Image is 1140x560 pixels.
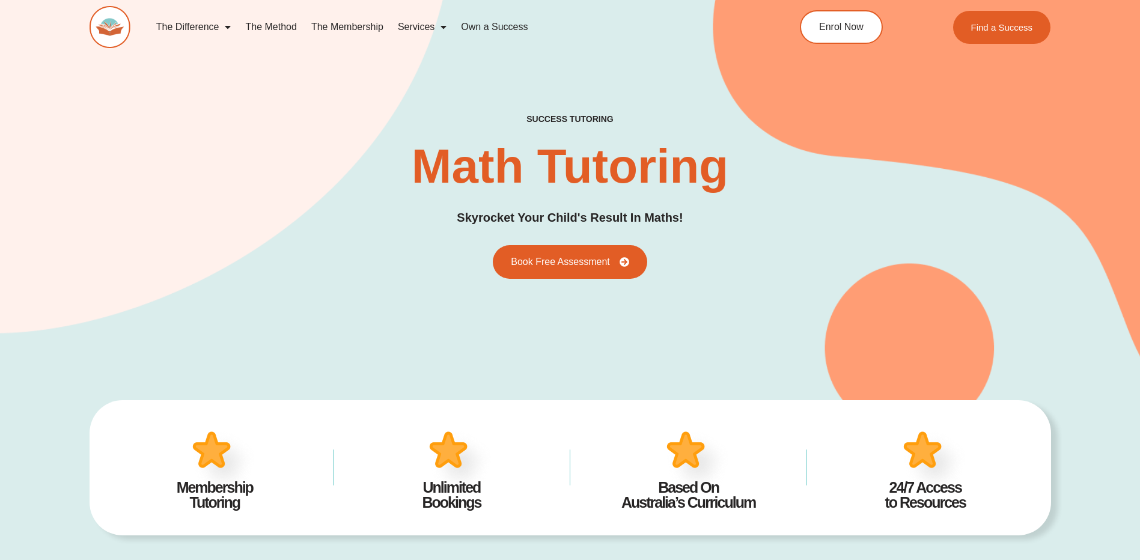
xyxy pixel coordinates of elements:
[457,208,683,227] h3: Skyrocket Your Child's Result In Maths!
[238,13,303,41] a: The Method
[454,13,535,41] a: Own a Success
[391,13,454,41] a: Services
[304,13,391,41] a: The Membership
[412,142,728,190] h2: Math Tutoring
[800,10,883,44] a: Enrol Now
[352,480,552,510] h4: Unlimited Bookings
[953,11,1051,44] a: Find a Success
[526,114,613,124] h4: success tutoring
[115,480,315,510] h4: Membership Tutoring
[819,22,864,32] span: Enrol Now
[588,480,789,510] h4: Based On Australia’s Curriculum
[825,480,1026,510] h4: 24/7 Access to Resources
[149,13,745,41] nav: Menu
[493,245,647,279] a: Book Free Assessment
[149,13,239,41] a: The Difference
[511,257,610,267] span: Book Free Assessment
[971,23,1033,32] span: Find a Success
